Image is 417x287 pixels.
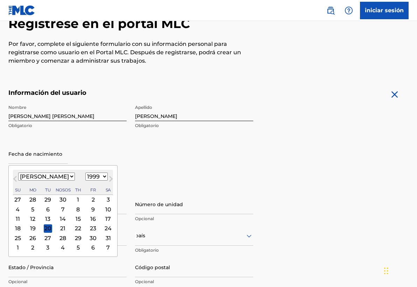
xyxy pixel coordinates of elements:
[345,6,353,15] img: ayuda
[135,122,253,129] p: Obligatorio
[104,224,112,232] div: Elige el sábado 24 de julio de 1999
[59,185,67,194] div: Miércoles
[104,185,112,194] div: Sábado
[44,243,52,252] div: Elige el martes 3 de agosto de 1999
[29,185,37,194] div: Lunes
[44,215,52,223] div: Elige el martes 13 de julio de 1999
[29,205,37,213] div: Elige el lunes 5 de julio de 1999
[13,195,113,252] div: Mes de julio de 1999
[135,216,253,222] p: Opcional
[14,234,22,242] div: Elige el domingo 25 de julio de 1999
[74,243,82,252] div: Elija el jueves 5 de agosto de 1999
[14,205,22,213] div: Elige el domingo 4 de julio de 1999
[89,195,97,204] div: Elige el viernes 2 de julio de 1999
[14,243,22,252] div: Elige el domingo, 1 de agosto de 1999
[14,195,22,204] div: Elige el domingo 27 de junio de 1999
[8,122,127,129] p: Obligatorio
[44,205,52,213] div: Elige el martes 6 de julio de 1999
[59,234,67,242] div: Elige el miércoles 28 de julio de 1999
[104,234,112,242] div: Elige el sábado 31 de julio de 1999
[29,195,37,204] div: Elige el lunes 28 de junio de 1999
[44,224,52,232] div: Elija el martes 20 de julio de 1999
[59,243,67,252] div: Elige el miércoles 4 de agosto de 1999
[74,185,82,194] div: Jueves
[8,187,409,195] h5: Dirección personal
[382,253,417,287] iframe: Widget de chat
[135,279,253,285] p: Opcional
[59,215,67,223] div: Elige el miércoles 14 de julio de 1999
[8,165,118,257] div: Elige la fecha
[29,243,37,252] div: Elija el lunes 2 de agosto de 1999
[44,185,52,194] div: Martes
[389,89,400,100] img: CERRAR
[89,234,97,242] div: Elige el viernes 30 de julio de 1999
[104,195,112,204] div: Elige el sábado 3 de julio de 1999
[360,2,409,19] a: iniciar sesión
[8,89,253,97] h5: Información del usuario
[14,224,22,232] div: Elige el domingo 18 de julio de 1999
[384,260,388,281] div: Arrastrar
[8,40,253,65] p: Por favor, complete el siguiente formulario con su información personal para registrarse como usu...
[74,215,82,223] div: Elige el jueves 15 de julio de 1999
[29,234,37,242] div: Elija el lunes 26 de julio de 1999
[105,175,116,186] button: El próximo mes
[8,5,35,15] img: Logotipo de MLC
[8,279,127,285] p: Opcional
[104,205,112,213] div: Elige el sábado 10 de julio de 1999
[9,175,21,186] button: Mes anterior
[29,215,37,223] div: Elige el lunes 12 de julio de 1999
[59,205,67,213] div: Elige el miércoles 7 de julio de 1999
[74,205,82,213] div: Elige el jueves 8 de julio de 1999
[59,195,67,204] div: Elige el miércoles 30 de junio de 1999
[14,185,22,194] div: Domingo
[8,16,409,31] h2: Regístrese en el portal MLC
[74,195,82,204] div: Elige el jueves 1 de julio de 1999
[59,224,67,232] div: Elija el miércoles 21 de julio de 1999
[89,205,97,213] div: Elige el viernes 9 de julio de 1999
[14,215,22,223] div: Elige el domingo 11 de julio de 1999
[44,195,52,204] div: Elige el martes 29 de junio de 1999
[104,215,112,223] div: Elige el sábado, 17 de julio de 1999
[324,3,338,17] a: Búsqueda pública
[29,224,37,232] div: Elige el lunes 19 de julio de 1999
[104,243,112,252] div: Elige el sábado 7 de agosto de 1999
[44,234,52,242] div: Elige el martes 27 de julio de 1999
[326,6,335,15] img: BUSCAR
[342,3,356,17] div: ayuda
[74,224,82,232] div: Elige el jueves 22 de julio de 1999
[89,185,97,194] div: Viernes
[89,224,97,232] div: Elige el viernes 23 de julio de 1999
[74,234,82,242] div: Elige el jueves 29 de julio de 1999
[89,215,97,223] div: Elige el viernes 16 de julio de 1999
[89,243,97,252] div: Elija el viernes 6 de agosto de 1999
[135,247,253,253] p: Obligatorio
